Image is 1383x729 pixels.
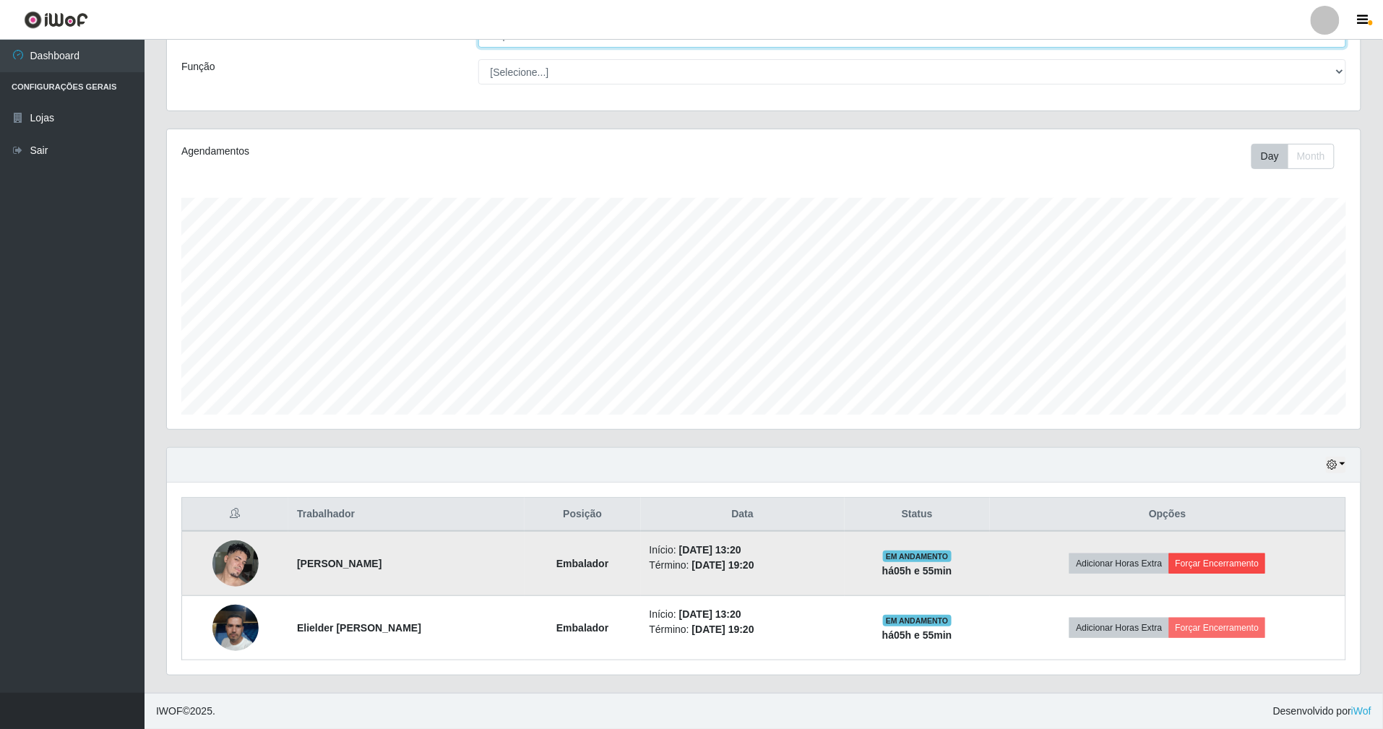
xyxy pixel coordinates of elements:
[297,558,382,569] strong: [PERSON_NAME]
[156,704,215,719] span: © 2025 .
[1273,704,1371,719] span: Desenvolvido por
[525,498,641,532] th: Posição
[845,498,990,532] th: Status
[156,705,183,717] span: IWOF
[650,558,836,573] li: Término:
[650,543,836,558] li: Início:
[883,551,952,562] span: EM ANDAMENTO
[650,622,836,637] li: Término:
[1351,705,1371,717] a: iWof
[1288,144,1335,169] button: Month
[212,587,259,669] img: 1745009989662.jpeg
[641,498,845,532] th: Data
[24,11,88,29] img: CoreUI Logo
[181,144,654,159] div: Agendamentos
[1169,553,1266,574] button: Forçar Encerramento
[1169,618,1266,638] button: Forçar Encerramento
[556,558,608,569] strong: Embalador
[212,532,259,594] img: 1743919207557.jpeg
[556,622,608,634] strong: Embalador
[882,629,952,641] strong: há 05 h e 55 min
[883,615,952,626] span: EM ANDAMENTO
[297,622,421,634] strong: Elielder [PERSON_NAME]
[692,624,754,635] time: [DATE] 19:20
[288,498,525,532] th: Trabalhador
[1069,618,1168,638] button: Adicionar Horas Extra
[1069,553,1168,574] button: Adicionar Horas Extra
[1251,144,1346,169] div: Toolbar with button groups
[650,607,836,622] li: Início:
[990,498,1346,532] th: Opções
[1251,144,1335,169] div: First group
[1251,144,1288,169] button: Day
[679,608,741,620] time: [DATE] 13:20
[679,544,741,556] time: [DATE] 13:20
[181,59,215,74] label: Função
[692,559,754,571] time: [DATE] 19:20
[882,565,952,577] strong: há 05 h e 55 min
